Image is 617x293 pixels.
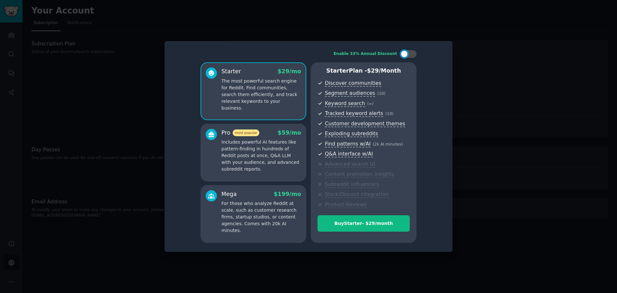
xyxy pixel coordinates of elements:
span: Keyword search [325,100,365,107]
span: $ 29 /month [367,67,401,74]
span: ( 10 ) [385,111,393,116]
span: Exploding subreddits [325,130,378,137]
span: Customer development themes [325,120,405,127]
span: Content promotion insights [325,171,394,178]
span: Segment audiences [325,90,375,97]
button: BuyStarter- $29/month [317,215,410,232]
span: Advanced search UI [325,161,375,168]
span: Q&A interface w/AI [325,151,373,157]
p: For those who analyze Reddit at scale, such as customer research firms, startup studios, or conte... [221,200,301,234]
div: Starter [221,67,241,75]
span: $ 59 /mo [278,129,301,136]
span: Find patterns w/AI [325,141,371,147]
p: The most powerful search engine for Reddit. Find communities, search them efficiently, and track ... [221,78,301,111]
span: $ 199 /mo [274,191,301,197]
span: most popular [233,129,260,136]
div: Buy Starter - $ 29 /month [318,220,409,227]
div: Enable 33% Annual Discount [334,51,397,57]
p: Includes powerful AI features like pattern-finding in hundreds of Reddit posts at once, Q&A LLM w... [221,139,301,173]
div: Mega [221,190,237,198]
div: Pro [221,129,259,137]
span: Subreddit influencers [325,181,379,188]
p: Starter Plan - [317,67,410,75]
span: ( ∞ ) [367,102,374,106]
span: Discover communities [325,80,381,87]
span: Product Reviews [325,201,366,208]
span: Slack/Discord integration [325,191,389,198]
span: ( 10 ) [377,91,385,96]
span: Tracked keyword alerts [325,110,383,117]
span: ( 2k AI minutes ) [373,142,403,146]
span: $ 29 /mo [278,68,301,75]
